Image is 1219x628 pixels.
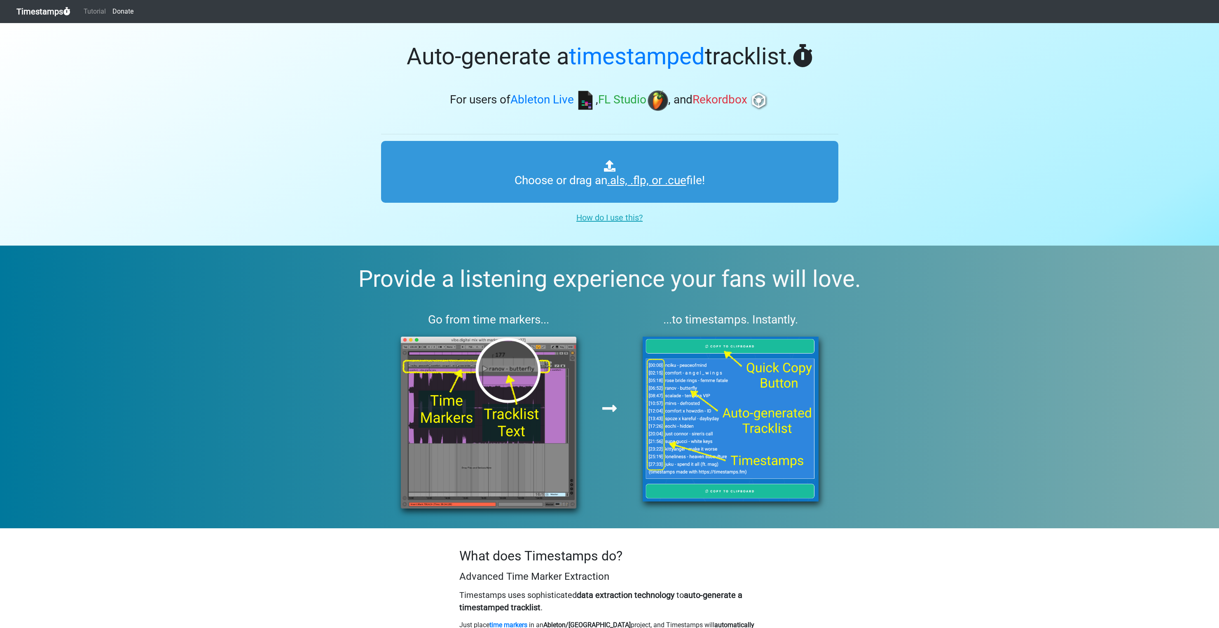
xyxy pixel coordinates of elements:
img: tsfm%20results.png [623,337,838,501]
h1: Auto-generate a tracklist. [381,43,838,70]
span: Ableton Live [510,93,574,107]
a: Donate [109,3,137,20]
h3: ...to timestamps. Instantly. [623,313,838,327]
h2: What does Timestamps do? [459,548,760,564]
p: Timestamps uses sophisticated to . [459,589,760,614]
a: Tutorial [80,3,109,20]
img: ableton%20screenshot%20bounce.png [381,337,597,508]
h2: Provide a listening experience your fans will love. [20,265,1199,293]
h3: For users of , , and [381,90,838,111]
img: rb.png [749,90,769,111]
span: timestamped [569,43,705,70]
h4: Advanced Time Marker Extraction [459,571,760,583]
img: fl.png [648,90,668,111]
strong: data extraction technology [577,590,674,600]
u: How do I use this? [576,213,643,223]
img: ableton.png [575,90,596,111]
h3: Go from time markers... [381,313,597,327]
span: Rekordbox [693,93,747,107]
span: FL Studio [598,93,646,107]
a: Timestamps [16,3,70,20]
